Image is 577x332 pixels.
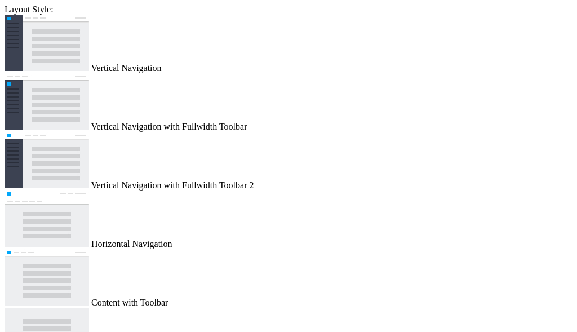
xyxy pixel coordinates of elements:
span: Vertical Navigation with Fullwidth Toolbar 2 [91,180,254,190]
span: Horizontal Navigation [91,239,172,249]
md-radio-button: Horizontal Navigation [5,191,572,249]
md-radio-button: Vertical Navigation with Fullwidth Toolbar 2 [5,132,572,191]
img: horizontal-nav.jpg [5,191,89,247]
md-radio-button: Content with Toolbar [5,249,572,308]
md-radio-button: Vertical Navigation [5,15,572,73]
span: Vertical Navigation [91,63,162,73]
span: Content with Toolbar [91,298,168,307]
img: vertical-nav.jpg [5,15,89,71]
span: Vertical Navigation with Fullwidth Toolbar [91,122,247,131]
img: content-with-toolbar.jpg [5,249,89,306]
div: Layout Style: [5,5,572,15]
img: vertical-nav-with-full-toolbar-2.jpg [5,132,89,188]
md-radio-button: Vertical Navigation with Fullwidth Toolbar [5,73,572,132]
img: vertical-nav-with-full-toolbar.jpg [5,73,89,130]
